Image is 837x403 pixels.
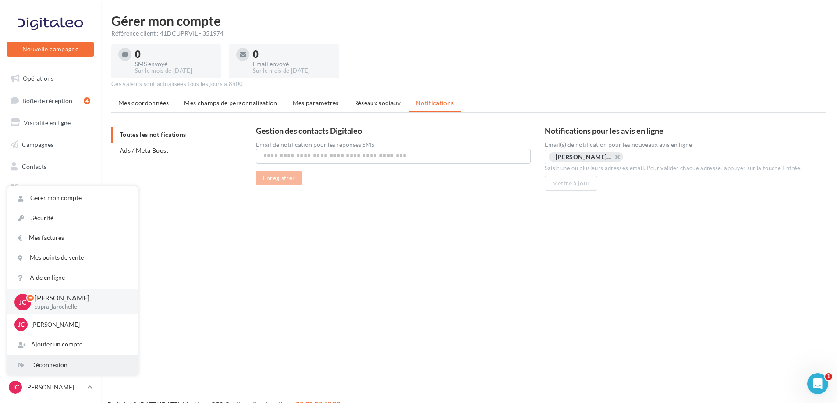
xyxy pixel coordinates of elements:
[22,96,72,104] span: Boîte de réception
[253,67,332,75] div: Sur le mois de [DATE]
[5,157,96,176] a: Contacts
[807,373,828,394] iframe: Intercom live chat
[184,99,277,107] span: Mes champs de personnalisation
[111,80,826,88] div: Ces valeurs sont actualisées tous les jours à 8h00
[256,127,531,135] h3: Gestion des contacts Digitaleo
[23,75,53,82] span: Opérations
[5,114,96,132] a: Visibilité en ligne
[135,61,214,67] div: SMS envoyé
[5,69,96,88] a: Opérations
[256,171,302,185] button: Enregistrer
[5,252,96,278] a: Campagnes DataOnDemand
[5,136,96,154] a: Campagnes
[5,223,96,249] a: PLV et print personnalisable
[545,127,826,135] h3: Notifications pour les avis en ligne
[5,91,96,110] a: Boîte de réception4
[25,383,84,392] p: [PERSON_NAME]
[35,293,124,303] p: [PERSON_NAME]
[7,355,138,375] div: Déconnexion
[22,162,46,170] span: Contacts
[35,303,124,311] p: cupra_larochelle
[545,176,598,191] button: Mettre à jour
[7,208,138,228] a: Sécurité
[7,42,94,57] button: Nouvelle campagne
[5,179,96,197] a: Médiathèque
[253,50,332,59] div: 0
[293,99,339,107] span: Mes paramètres
[7,248,138,267] a: Mes points de vente
[84,97,90,104] div: 4
[120,146,169,154] span: Ads / Meta Boost
[256,142,531,148] div: Email de notification pour les réponses SMS
[24,119,71,126] span: Visibilité en ligne
[135,50,214,59] div: 0
[5,201,96,219] a: Calendrier
[111,14,826,27] h1: Gérer mon compte
[12,383,19,392] span: JC
[354,99,401,107] span: Réseaux sociaux
[556,154,611,160] span: [PERSON_NAME]...
[22,184,58,192] span: Médiathèque
[545,142,826,148] label: Email(s) de notification pour les nouveaux avis en ligne
[253,61,332,67] div: Email envoyé
[7,188,138,208] a: Gérer mon compte
[31,320,128,329] p: [PERSON_NAME]
[545,164,826,172] div: Saisir une ou plusieurs adresses email. Pour valider chaque adresse, appuyer sur la touche Entrée.
[118,99,169,107] span: Mes coordonnées
[19,297,27,307] span: JC
[7,335,138,354] div: Ajouter un compte
[18,320,25,329] span: JC
[111,29,826,38] div: Référence client : 41DCUPRVIL - 351974
[825,373,832,380] span: 1
[7,228,138,248] a: Mes factures
[7,379,94,396] a: JC [PERSON_NAME]
[7,268,138,288] a: Aide en ligne
[22,141,53,148] span: Campagnes
[135,67,214,75] div: Sur le mois de [DATE]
